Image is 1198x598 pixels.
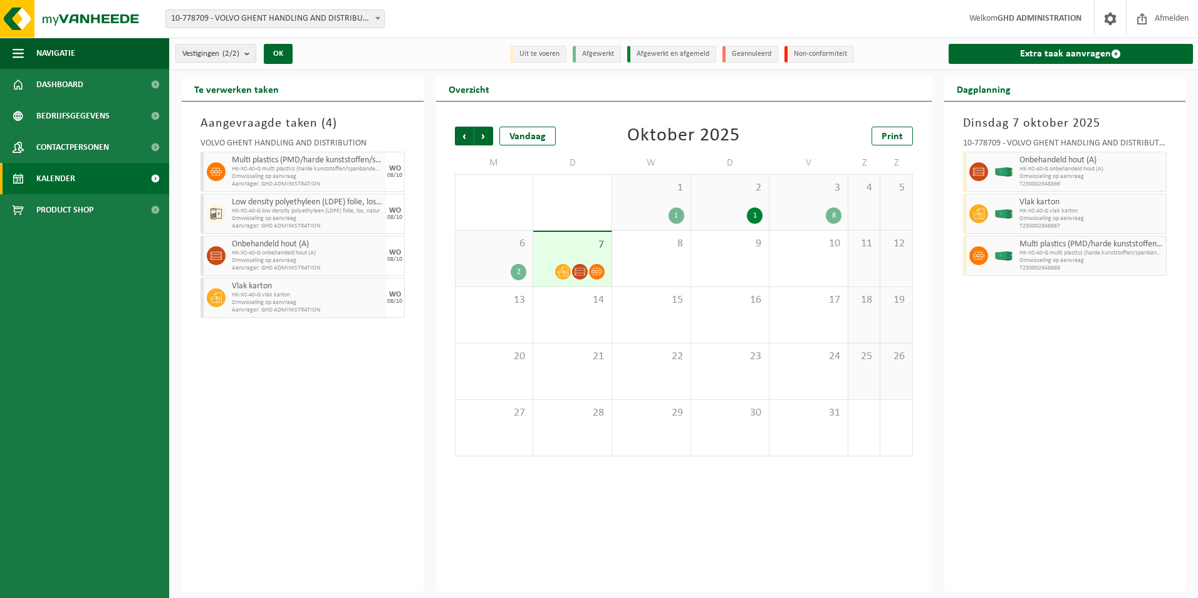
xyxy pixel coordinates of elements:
[848,152,880,174] td: Z
[182,76,291,101] h2: Te verwerken taken
[887,237,905,251] span: 12
[510,46,566,63] li: Uit te voeren
[994,209,1013,219] img: HK-XC-40-GN-00
[511,264,526,280] div: 2
[855,237,873,251] span: 11
[997,14,1081,23] strong: GHD ADMINISTRATION
[949,44,1194,64] a: Extra taak aanvragen
[855,350,873,364] span: 25
[882,132,903,142] span: Print
[175,44,256,63] button: Vestigingen(2/2)
[944,76,1023,101] h2: Dagplanning
[776,181,841,195] span: 3
[747,207,763,224] div: 1
[389,249,401,256] div: WO
[697,350,763,364] span: 23
[182,45,239,63] span: Vestigingen
[436,76,502,101] h2: Overzicht
[474,127,493,145] span: Volgende
[387,256,402,263] div: 08/10
[1019,155,1164,165] span: Onbehandeld hout (A)
[1019,223,1164,230] span: T250002948867
[36,163,75,194] span: Kalender
[669,207,684,224] div: 1
[232,165,383,173] span: HK-XC-40-G multi plastics (harde kunststoffen/spanbanden/EPS
[963,139,1167,152] div: 10-778709 - VOLVO GHENT HANDLING AND DISTRIBUTION - DESTELDONK
[499,127,556,145] div: Vandaag
[232,173,383,181] span: Omwisseling op aanvraag
[36,194,93,226] span: Product Shop
[232,307,383,314] span: Aanvrager: GHD ADMINISTRATION
[612,152,691,174] td: W
[36,132,109,163] span: Contactpersonen
[462,293,527,307] span: 13
[232,299,383,307] span: Omwisseling op aanvraag
[222,50,239,58] count: (2/2)
[539,350,605,364] span: 21
[462,350,527,364] span: 20
[232,239,383,249] span: Onbehandeld hout (A)
[462,406,527,420] span: 27
[539,406,605,420] span: 28
[880,152,912,174] td: Z
[784,46,854,63] li: Non-conformiteit
[1019,165,1164,173] span: HK-XC-40-G onbehandeld hout (A)
[232,265,383,272] span: Aanvrager: GHD ADMINISTRATION
[232,155,383,165] span: Multi plastics (PMD/harde kunststoffen/spanbanden/EPS/folie naturel/folie gemengd)
[618,406,684,420] span: 29
[1019,181,1164,188] span: T250002948866
[1019,173,1164,181] span: Omwisseling op aanvraag
[776,293,841,307] span: 17
[1019,197,1164,207] span: Vlak karton
[697,237,763,251] span: 9
[697,181,763,195] span: 2
[627,127,740,145] div: Oktober 2025
[232,223,383,230] span: Aanvrager: GHD ADMINISTRATION
[232,249,383,257] span: HK-XC-40-G onbehandeld hout (A)
[872,127,913,145] a: Print
[887,350,905,364] span: 26
[618,350,684,364] span: 22
[826,207,841,224] div: 8
[994,251,1013,261] img: HK-XC-40-GN-00
[887,181,905,195] span: 5
[539,238,605,252] span: 7
[36,69,83,100] span: Dashboard
[691,152,770,174] td: D
[533,152,612,174] td: D
[1019,249,1164,257] span: HK-XC-40-G multi plastics (harde kunststoffen/spanbanden/EPS
[36,100,110,132] span: Bedrijfsgegevens
[387,298,402,305] div: 08/10
[697,293,763,307] span: 16
[232,291,383,299] span: HK-XC-40-G vlak karton
[887,293,905,307] span: 19
[165,9,385,28] span: 10-778709 - VOLVO GHENT HANDLING AND DISTRIBUTION - DESTELDONK
[1019,215,1164,223] span: Omwisseling op aanvraag
[455,152,534,174] td: M
[232,207,383,215] span: HK-XC-40-G low density polyethyleen (LDPE) folie, los, natur
[1019,257,1164,265] span: Omwisseling op aanvraag
[232,215,383,223] span: Omwisseling op aanvraag
[963,114,1167,133] h3: Dinsdag 7 oktober 2025
[201,114,405,133] h3: Aangevraagde taken ( )
[618,181,684,195] span: 1
[697,406,763,420] span: 30
[776,350,841,364] span: 24
[1019,207,1164,215] span: HK-XC-40-G vlak karton
[389,291,401,298] div: WO
[855,181,873,195] span: 4
[455,127,474,145] span: Vorige
[994,167,1013,177] img: HK-XC-40-GN-00
[201,139,405,152] div: VOLVO GHENT HANDLING AND DISTRIBUTION
[618,293,684,307] span: 15
[232,181,383,188] span: Aanvrager: GHD ADMINISTRATION
[389,165,401,172] div: WO
[776,406,841,420] span: 31
[1019,265,1164,272] span: T250002948868
[722,46,778,63] li: Geannuleerd
[264,44,293,64] button: OK
[573,46,621,63] li: Afgewerkt
[462,237,527,251] span: 6
[855,293,873,307] span: 18
[776,237,841,251] span: 10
